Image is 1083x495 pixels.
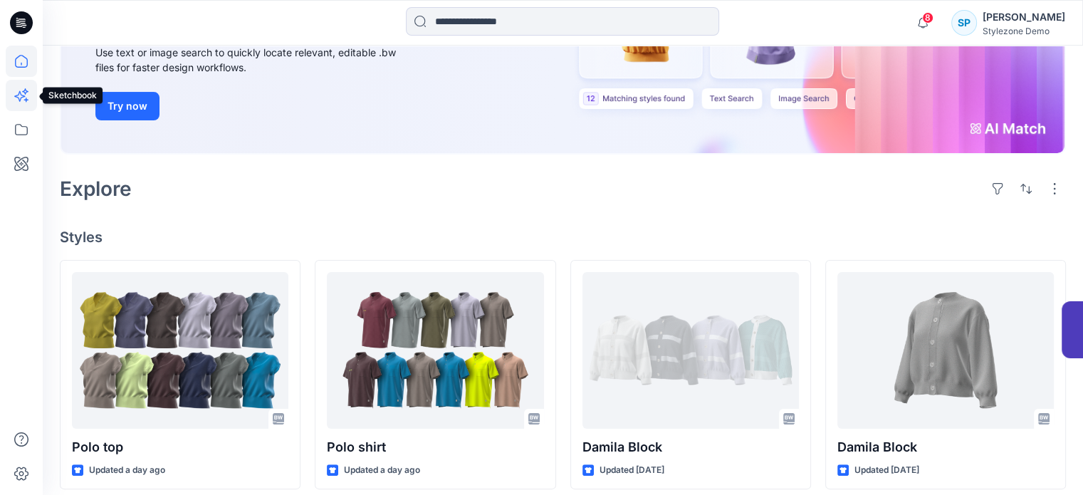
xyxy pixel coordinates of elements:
p: Updated a day ago [89,463,165,478]
p: Damila Block [582,437,799,457]
p: Updated a day ago [344,463,420,478]
div: Stylezone Demo [983,26,1065,36]
p: Updated [DATE] [600,463,664,478]
a: Polo shirt [327,272,543,429]
h4: Styles [60,229,1066,246]
p: Polo shirt [327,437,543,457]
p: Updated [DATE] [854,463,919,478]
p: Polo top [72,437,288,457]
a: Damila Block [837,272,1054,429]
a: Damila Block [582,272,799,429]
span: 8 [922,12,933,24]
div: [PERSON_NAME] [983,9,1065,26]
p: Damila Block [837,437,1054,457]
div: Use text or image search to quickly locate relevant, editable .bw files for faster design workflows. [95,45,416,75]
div: SP [951,10,977,36]
h2: Explore [60,177,132,200]
a: Polo top [72,272,288,429]
button: Try now [95,92,159,120]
